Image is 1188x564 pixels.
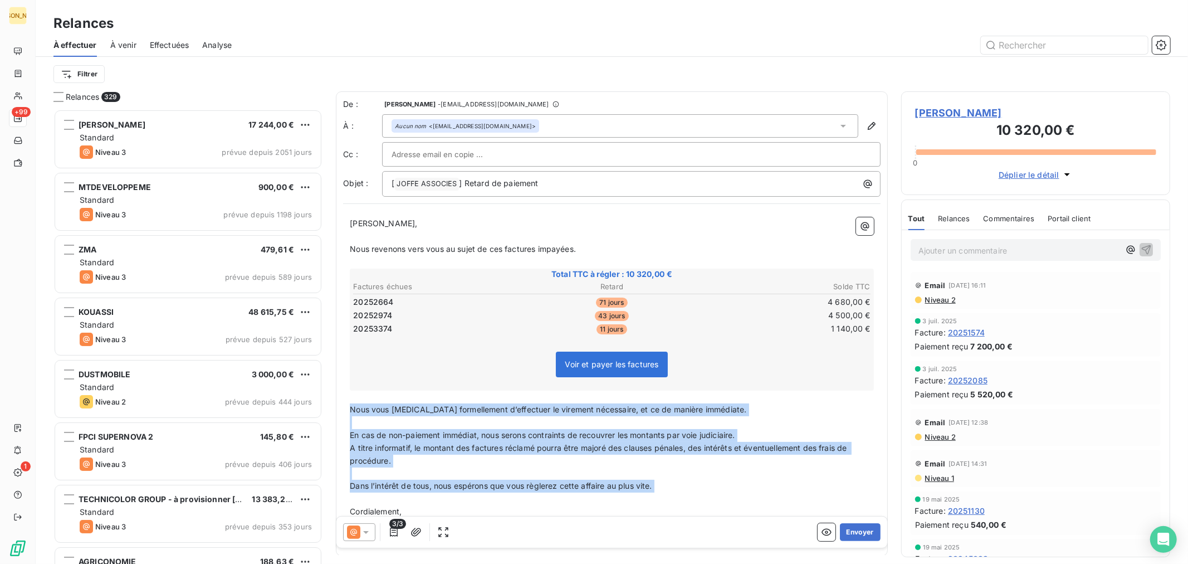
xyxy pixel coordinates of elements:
[80,382,114,392] span: Standard
[392,178,394,188] span: [
[343,178,368,188] span: Objet :
[971,519,1006,531] span: 540,00 €
[925,281,946,290] span: Email
[343,149,382,160] label: Cc :
[252,494,298,504] span: 13 383,20 €
[995,168,1076,181] button: Déplier le détail
[915,519,969,531] span: Paiement reçu
[923,318,957,324] span: 3 juil. 2025
[79,120,145,129] span: [PERSON_NAME]
[915,105,1156,120] span: [PERSON_NAME]
[79,369,131,379] span: DUSTMOBILE
[395,122,536,130] div: <[EMAIL_ADDRESS][DOMAIN_NAME]>
[225,460,312,469] span: prévue depuis 406 jours
[222,148,312,157] span: prévue depuis 2051 jours
[79,182,151,192] span: MTDEVELOPPEME
[79,245,96,254] span: ZMA
[150,40,189,51] span: Effectuées
[971,388,1014,400] span: 5 520,00 €
[350,507,402,516] span: Cordialement,
[80,507,114,517] span: Standard
[984,214,1035,223] span: Commentaires
[395,122,426,130] em: Aucun nom
[353,310,392,321] span: 20252974
[350,244,576,254] span: Nous revenons vers vous au sujet de ces factures impayées.
[260,432,294,441] span: 145,80 €
[258,182,294,192] span: 900,00 €
[699,296,871,308] td: 4 680,00 €
[353,323,392,334] span: 20253374
[350,405,746,414] span: Nous vous [MEDICAL_DATA] formellement d’effectuer le virement nécessaire, et ce de manière immédi...
[908,214,925,223] span: Tout
[981,36,1148,54] input: Rechercher
[95,148,126,157] span: Niveau 3
[948,327,985,338] span: 20251574
[915,327,946,338] span: Facture :
[79,494,258,504] span: TECHNICOLOR GROUP - à provisionner [DATE]
[699,323,871,335] td: 1 140,00 €
[12,107,31,117] span: +99
[699,281,871,293] th: Solde TTC
[949,460,987,467] span: [DATE] 14:31
[95,460,126,469] span: Niveau 3
[248,120,294,129] span: 17 244,00 €
[80,133,114,142] span: Standard
[351,269,872,280] span: Total TTC à régler : 10 320,00 €
[913,158,918,167] span: 0
[699,309,871,322] td: 4 500,00 €
[21,461,31,471] span: 1
[925,418,946,427] span: Email
[252,369,295,379] span: 3 000,00 €
[438,101,549,108] span: - [EMAIL_ADDRESS][DOMAIN_NAME]
[597,324,627,334] span: 11 jours
[350,218,417,228] span: [PERSON_NAME],
[595,311,628,321] span: 43 jours
[248,307,294,317] span: 48 615,75 €
[53,65,105,83] button: Filtrer
[395,178,458,191] span: JOFFE ASSOCIES
[79,307,114,317] span: KOUASSI
[66,91,99,103] span: Relances
[350,443,849,465] span: A titre informatif, le montant des factures réclamé pourra être majoré des clauses pénales, des i...
[53,109,322,564] div: grid
[95,335,126,344] span: Niveau 3
[353,281,525,293] th: Factures échues
[924,432,956,441] span: Niveau 2
[80,445,114,454] span: Standard
[223,210,312,219] span: prévue depuis 1198 jours
[949,419,989,426] span: [DATE] 12:38
[350,430,735,440] span: En cas de non-paiement immédiat, nous serons contraints de recouvrer les montants par voie judici...
[949,282,986,289] span: [DATE] 16:11
[925,459,946,468] span: Email
[923,496,960,503] span: 19 mai 2025
[924,295,956,304] span: Niveau 2
[202,40,232,51] span: Analyse
[9,7,27,25] div: [PERSON_NAME]
[999,169,1059,181] span: Déplier le détail
[225,273,312,281] span: prévue depuis 589 jours
[565,359,659,369] span: Voir et payer les factures
[343,120,382,132] label: À :
[343,99,382,110] span: De :
[948,505,985,517] span: 20251130
[389,519,406,529] span: 3/3
[110,40,136,51] span: À venir
[225,522,312,531] span: prévue depuis 353 jours
[261,245,294,254] span: 479,61 €
[226,335,312,344] span: prévue depuis 527 jours
[923,544,960,551] span: 19 mai 2025
[948,375,987,386] span: 20252085
[1150,526,1177,553] div: Open Intercom Messenger
[53,40,97,51] span: À effectuer
[392,146,511,163] input: Adresse email en copie ...
[95,273,126,281] span: Niveau 3
[353,296,393,308] span: 20252664
[596,298,627,308] span: 71 jours
[80,320,114,329] span: Standard
[924,474,954,483] span: Niveau 1
[1048,214,1091,223] span: Portail client
[101,92,120,102] span: 329
[915,505,946,517] span: Facture :
[384,101,436,108] span: [PERSON_NAME]
[915,341,969,352] span: Paiement reçu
